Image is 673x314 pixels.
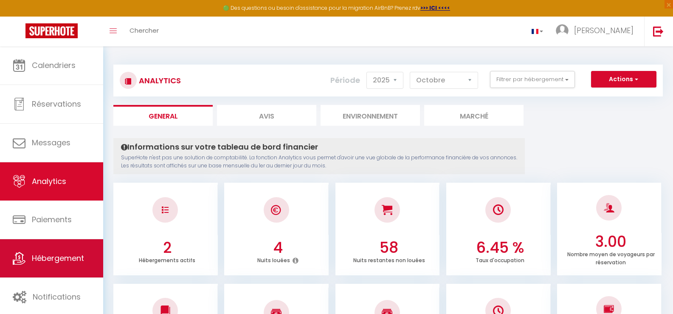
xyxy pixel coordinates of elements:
img: Super Booking [25,23,78,38]
img: ... [556,24,569,37]
li: General [113,105,213,126]
span: Messages [32,137,70,148]
li: Marché [424,105,524,126]
span: Calendriers [32,60,76,71]
label: Période [330,71,360,90]
h4: Informations sur votre tableau de bord financier [121,142,517,152]
h3: 6.45 % [451,239,549,257]
span: Chercher [130,26,159,35]
span: Paiements [32,214,72,225]
a: >>> ICI <<<< [420,4,450,11]
p: SuperHote n'est pas une solution de comptabilité. La fonction Analytics vous permet d'avoir une v... [121,154,517,170]
h3: Analytics [137,71,181,90]
p: Nuits restantes non louées [353,255,425,264]
button: Filtrer par hébergement [490,71,575,88]
span: Analytics [32,176,66,187]
span: Notifications [33,291,81,302]
img: NO IMAGE [162,207,169,213]
p: Hébergements actifs [139,255,195,264]
p: Nombre moyen de voyageurs par réservation [567,249,655,266]
h3: 2 [118,239,216,257]
li: Environnement [321,105,420,126]
img: NO IMAGE [604,304,614,314]
img: logout [653,26,664,37]
span: [PERSON_NAME] [574,25,634,36]
h3: 58 [341,239,438,257]
a: Chercher [123,17,165,46]
li: Avis [217,105,316,126]
h3: 4 [230,239,327,257]
span: Hébergement [32,253,84,263]
button: Actions [591,71,656,88]
h3: 3.00 [562,233,659,251]
p: Taux d'occupation [476,255,524,264]
span: Réservations [32,99,81,109]
p: Nuits louées [257,255,290,264]
a: ... [PERSON_NAME] [549,17,644,46]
